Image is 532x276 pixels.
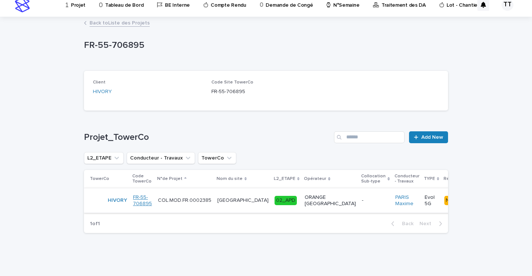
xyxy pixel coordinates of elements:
[425,194,438,207] p: Evol 5G
[108,197,127,204] a: HIVORY
[274,175,295,183] p: L2_ETAPE
[158,196,213,204] p: COL.MOD.FR.0002385
[157,175,182,183] p: N°de Projet
[385,220,416,227] button: Back
[93,88,112,96] a: HIVORY
[395,194,419,207] a: PARIS Maxime
[211,80,253,85] span: Code Site TowerCo
[421,135,443,140] span: Add New
[84,40,445,51] p: FR-55-706895
[84,215,106,233] p: 1 of 1
[444,175,459,183] p: Région
[305,194,356,207] p: ORANGE [GEOGRAPHIC_DATA]
[133,194,152,207] a: FR-55-706895
[217,175,243,183] p: Nom du site
[416,220,448,227] button: Next
[132,172,153,186] p: Code TowerCo
[84,152,124,164] button: L2_ETAPE
[90,18,150,27] a: Back toListe des Projets
[362,197,389,204] p: -
[304,175,326,183] p: Opérateur
[217,196,270,204] p: VILLERS SUR MEUSE
[334,131,405,143] input: Search
[127,152,195,164] button: Conducteur - Travaux
[419,221,436,226] span: Next
[93,80,106,85] span: Client
[424,175,435,183] p: TYPE
[444,196,454,205] div: NE
[361,172,386,186] p: Collocation Sub-type
[275,196,297,205] div: 02_APD
[90,175,109,183] p: TowerCo
[409,131,448,143] a: Add New
[398,221,413,226] span: Back
[395,172,419,186] p: Conducteur - Travaux
[198,152,236,164] button: TowerCo
[211,88,321,96] p: FR-55-706895
[84,188,475,213] tr: HIVORY FR-55-706895 COL.MOD.FR.0002385COL.MOD.FR.0002385 [GEOGRAPHIC_DATA][GEOGRAPHIC_DATA] 02_AP...
[84,132,331,143] h1: Projet_TowerCo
